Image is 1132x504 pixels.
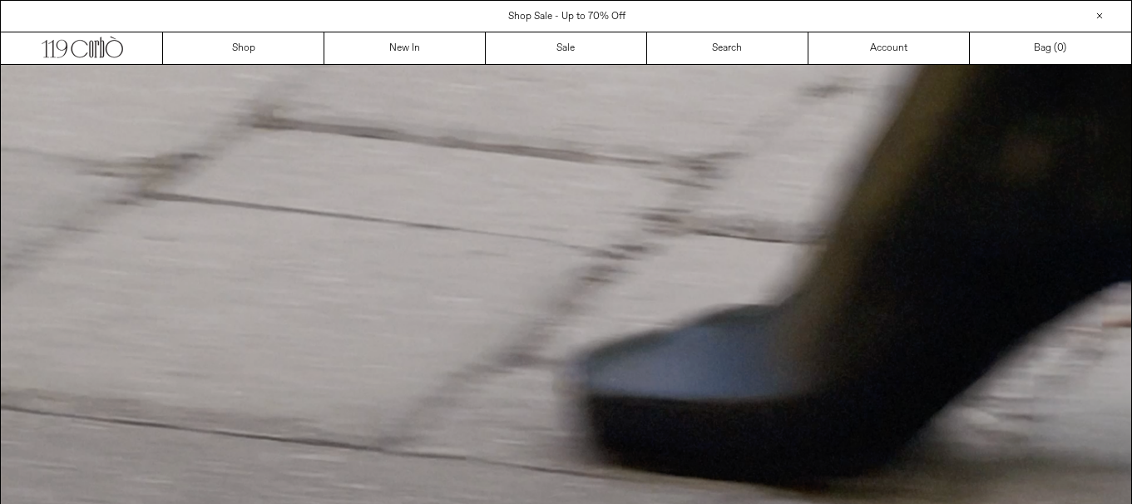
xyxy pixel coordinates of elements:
span: ) [1057,41,1066,56]
span: 0 [1057,42,1063,55]
a: New In [324,32,486,64]
a: Shop Sale - Up to 70% Off [508,10,625,23]
a: Shop [163,32,324,64]
a: Account [808,32,970,64]
a: Search [647,32,808,64]
a: Sale [486,32,647,64]
a: Bag () [970,32,1131,64]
